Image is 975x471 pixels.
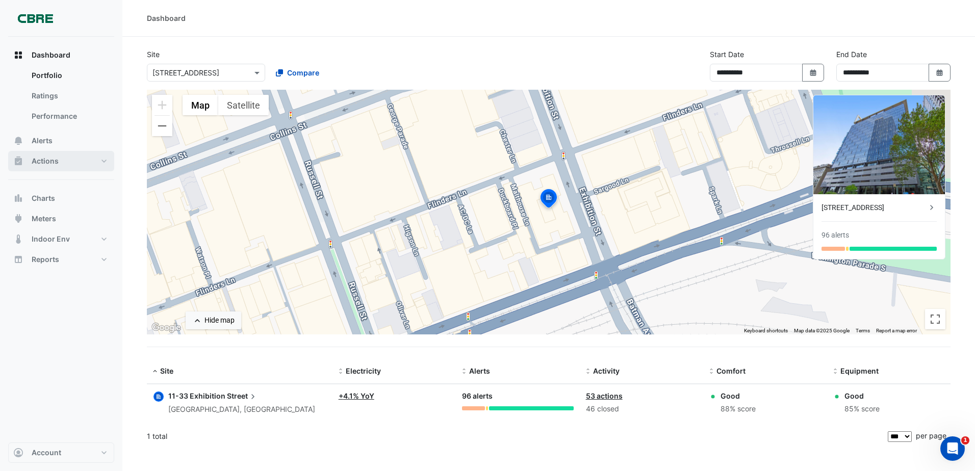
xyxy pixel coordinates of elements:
div: [GEOGRAPHIC_DATA], [GEOGRAPHIC_DATA] [168,404,315,415]
img: 11-33 Exhibition Street [813,95,945,194]
div: Good [721,390,756,401]
img: Google [149,321,183,334]
app-icon: Actions [13,156,23,166]
span: Reports [32,254,59,265]
button: Alerts [8,130,114,151]
a: Open this area in Google Maps (opens a new window) [149,321,183,334]
div: Dashboard [8,65,114,130]
a: Portfolio [23,65,114,86]
button: Show satellite imagery [218,95,269,115]
span: 1 [961,436,969,444]
button: Compare [269,64,326,82]
iframe: Intercom live chat [940,436,965,461]
span: per page [916,431,946,440]
fa-icon: Select Date [809,68,818,77]
span: Compare [287,67,319,78]
button: Indoor Env [8,229,114,249]
span: Activity [593,367,620,375]
span: Equipment [840,367,879,375]
span: Actions [32,156,59,166]
a: 53 actions [586,391,623,400]
span: Charts [32,193,55,203]
button: Actions [8,151,114,171]
div: Hide map [204,315,235,326]
img: Company Logo [12,8,58,29]
app-icon: Alerts [13,136,23,146]
span: Indoor Env [32,234,70,244]
button: Toggle fullscreen view [925,309,945,329]
button: Charts [8,188,114,208]
button: Reports [8,249,114,270]
a: Ratings [23,86,114,106]
a: Terms (opens in new tab) [856,328,870,333]
span: Meters [32,214,56,224]
div: 96 alerts [462,390,573,402]
app-icon: Indoor Env [13,234,23,244]
button: Meters [8,208,114,229]
button: Show street map [183,95,218,115]
span: Site [160,367,173,375]
label: End Date [836,49,867,60]
div: 96 alerts [822,230,849,241]
span: Street [227,390,258,402]
div: Dashboard [147,13,186,23]
app-icon: Meters [13,214,23,224]
div: 85% score [844,403,880,415]
div: 88% score [721,403,756,415]
span: Electricity [346,367,381,375]
app-icon: Dashboard [13,50,23,60]
div: 46 closed [586,403,697,415]
span: Comfort [716,367,746,375]
button: Keyboard shortcuts [744,327,788,334]
span: Alerts [32,136,53,146]
fa-icon: Select Date [935,68,944,77]
a: Performance [23,106,114,126]
span: Account [32,448,61,458]
div: Good [844,390,880,401]
img: site-pin-selected.svg [537,188,560,212]
button: Dashboard [8,45,114,65]
label: Start Date [710,49,744,60]
label: Site [147,49,160,60]
button: Hide map [186,311,241,329]
app-icon: Charts [13,193,23,203]
div: 1 total [147,424,886,449]
button: Zoom out [152,116,172,136]
span: Map data ©2025 Google [794,328,850,333]
button: Account [8,442,114,463]
span: Dashboard [32,50,70,60]
div: [STREET_ADDRESS] [822,202,927,213]
span: 11-33 Exhibition [168,391,225,400]
a: Report a map error [876,328,917,333]
span: Alerts [469,367,490,375]
button: Zoom in [152,95,172,115]
a: +4.1% YoY [339,391,374,400]
app-icon: Reports [13,254,23,265]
